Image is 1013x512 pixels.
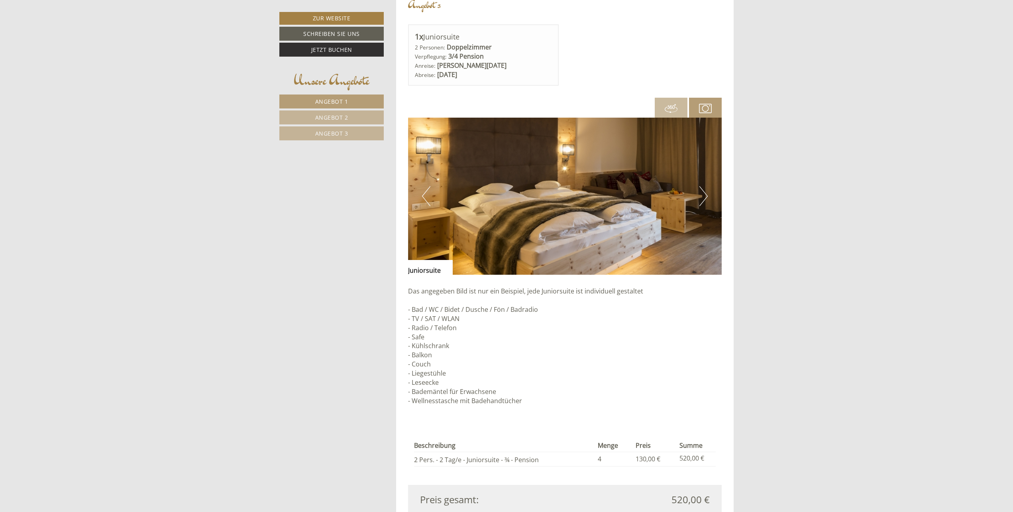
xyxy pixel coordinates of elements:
[266,210,314,224] button: Senden
[315,130,348,137] span: Angebot 3
[414,439,595,452] th: Beschreibung
[595,439,632,452] th: Menge
[6,22,137,46] div: Guten Tag, wie können wir Ihnen helfen?
[408,118,722,275] img: image
[595,452,632,467] td: 4
[437,61,506,70] b: [PERSON_NAME][DATE]
[279,71,384,91] div: Unsere Angebote
[422,186,430,206] button: Previous
[415,53,447,60] small: Verpflegung:
[408,260,453,275] div: Juniorsuite
[414,493,565,506] div: Preis gesamt:
[437,70,457,79] b: [DATE]
[415,71,436,79] small: Abreise:
[279,27,384,41] a: Schreiben Sie uns
[414,452,595,467] td: 2 Pers. - 2 Tag/e - Juniorsuite - ¾ - Pension
[415,43,445,51] small: 2 Personen:
[140,6,174,20] div: Freitag
[448,52,484,61] b: 3/4 Pension
[279,43,384,57] a: Jetzt buchen
[671,493,710,506] span: 520,00 €
[676,439,716,452] th: Summe
[415,31,423,42] b: 1x
[665,102,677,115] img: 360-grad.svg
[699,102,712,115] img: camera.svg
[415,62,436,69] small: Anreise:
[447,43,492,51] b: Doppelzimmer
[415,31,552,43] div: Juniorsuite
[699,186,708,206] button: Next
[632,439,676,452] th: Preis
[279,12,384,25] a: Zur Website
[636,455,660,463] span: 130,00 €
[676,452,716,467] td: 520,00 €
[408,287,722,405] p: Das angegeben Bild ist nur ein Beispiel, jede Juniorsuite ist individuell gestaltet - Bad / WC / ...
[12,23,133,30] div: [GEOGRAPHIC_DATA]
[315,114,348,121] span: Angebot 2
[315,98,348,105] span: Angebot 1
[12,39,133,44] small: 07:12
